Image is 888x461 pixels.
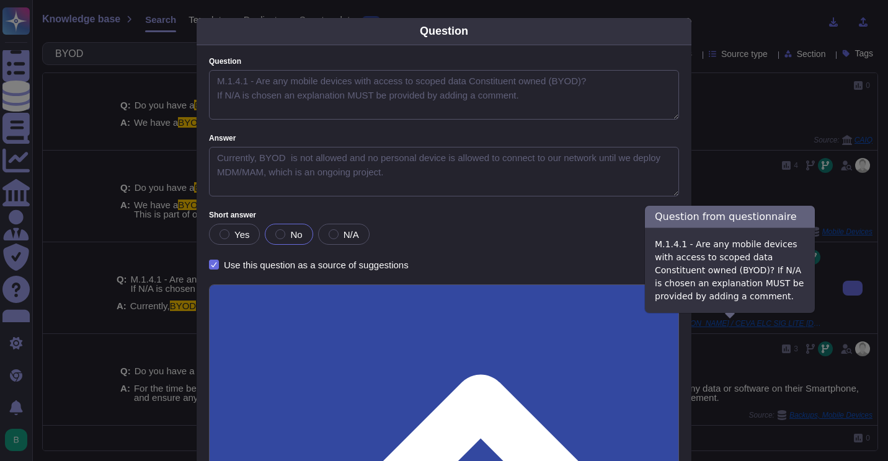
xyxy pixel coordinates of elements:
h3: Question from questionnaire [645,206,815,228]
label: Answer [209,134,679,142]
span: Yes [234,229,249,240]
div: M.1.4.1 - Are any mobile devices with access to scoped data Constituent owned (BYOD)? If N/A is c... [645,228,815,313]
label: Short answer [209,211,679,219]
div: Use this question as a source of suggestions [224,260,409,270]
div: Question [420,23,468,40]
label: Question [209,58,679,65]
textarea: M.1.4.1 - Are any mobile devices with access to scoped data Constituent owned (BYOD)? If N/A is c... [209,70,679,120]
span: No [290,229,302,240]
textarea: Currently, BYOD is not allowed and no personal device is allowed to connect to our network until ... [209,147,679,196]
span: N/A [344,229,359,240]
